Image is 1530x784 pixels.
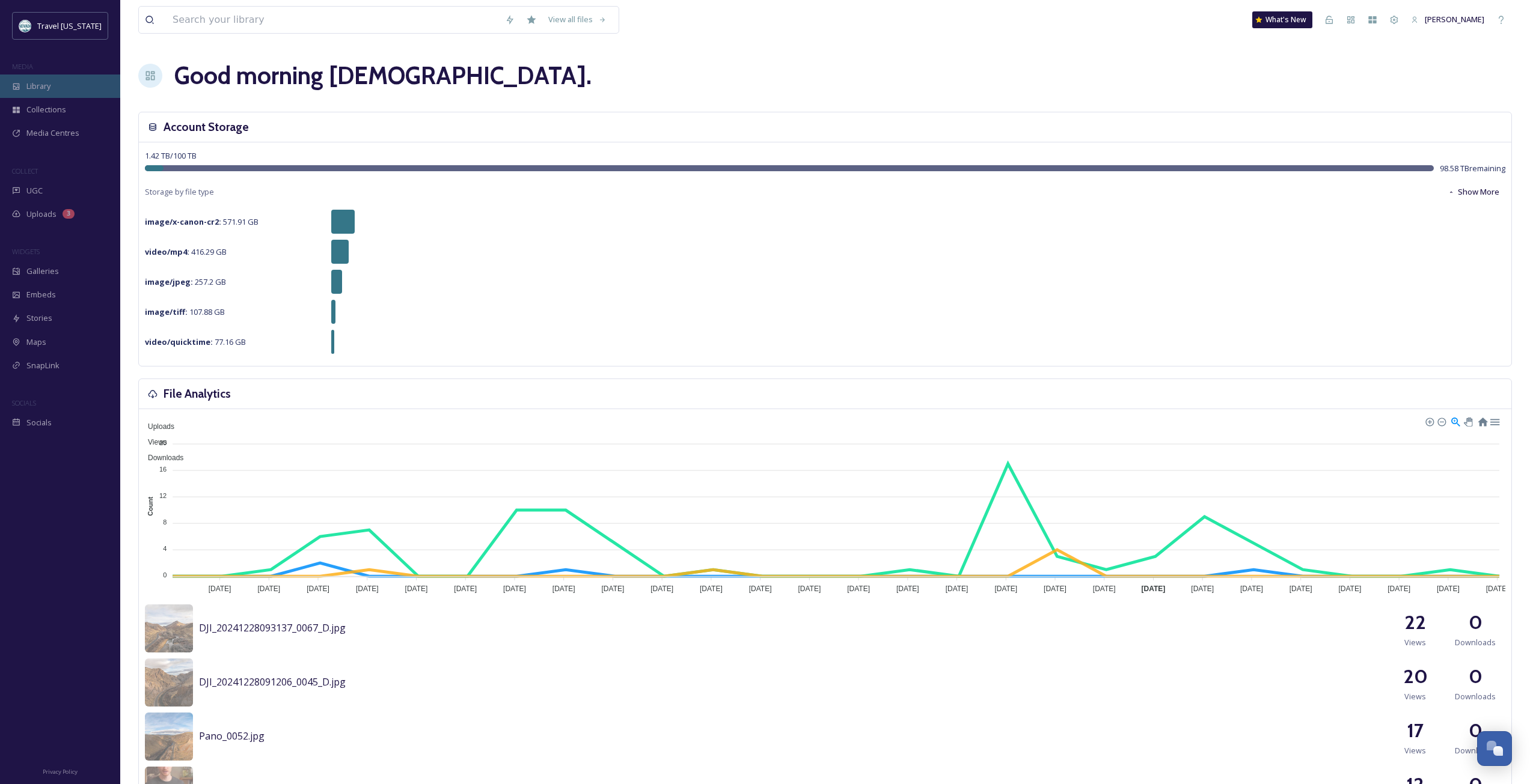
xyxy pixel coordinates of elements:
[1404,691,1426,702] span: Views
[847,585,870,593] tspan: [DATE]
[307,585,329,593] tspan: [DATE]
[145,306,225,317] span: 107.88 GB
[1405,8,1490,31] a: [PERSON_NAME]
[199,675,346,688] span: DJI_20241228091206_0045_D.jpg
[552,585,575,593] tspan: [DATE]
[174,58,592,94] h1: Good morning [DEMOGRAPHIC_DATA] .
[1404,608,1426,637] h2: 22
[147,497,154,516] text: Count
[1442,180,1505,204] button: Show More
[145,150,197,161] span: 1.42 TB / 100 TB
[1339,585,1362,593] tspan: [DATE]
[145,306,188,317] strong: image/tiff :
[650,585,673,593] tspan: [DATE]
[946,585,968,593] tspan: [DATE]
[602,585,625,593] tspan: [DATE]
[145,216,259,227] span: 571.91 GB
[1455,691,1496,702] span: Downloads
[405,585,428,593] tspan: [DATE]
[12,166,38,175] span: COLLECT
[43,764,78,778] a: Privacy Policy
[1469,662,1483,691] h2: 0
[145,276,226,287] span: 257.2 GB
[26,266,59,277] span: Galleries
[145,186,214,198] span: Storage by file type
[1404,637,1426,648] span: Views
[12,62,33,71] span: MEDIA
[209,585,231,593] tspan: [DATE]
[19,20,31,32] img: download.jpeg
[26,360,60,371] span: SnapLink
[145,604,193,652] img: 5fb2b0d9-508f-4c83-a3ab-176607d80a0f.jpg
[159,439,167,446] tspan: 20
[26,104,66,115] span: Collections
[12,398,36,407] span: SOCIALS
[1477,416,1487,426] div: Reset Zoom
[145,713,193,761] img: 7cfffa9e-971b-4eac-be14-8c60799adcf1.jpg
[1469,716,1483,745] h2: 0
[1142,585,1166,593] tspan: [DATE]
[749,585,772,593] tspan: [DATE]
[1290,585,1312,593] tspan: [DATE]
[163,571,167,579] tspan: 0
[1388,585,1410,593] tspan: [DATE]
[199,729,265,743] span: Pano_0052.jpg
[63,209,75,219] div: 3
[1240,585,1263,593] tspan: [DATE]
[145,246,189,257] strong: video/mp4 :
[1455,637,1496,648] span: Downloads
[1489,416,1499,426] div: Menu
[1044,585,1066,593] tspan: [DATE]
[1404,745,1426,756] span: Views
[1093,585,1116,593] tspan: [DATE]
[503,585,526,593] tspan: [DATE]
[257,585,280,593] tspan: [DATE]
[1486,585,1509,593] tspan: [DATE]
[164,118,249,136] h3: Account Storage
[26,289,56,300] span: Embeds
[26,417,52,428] span: Socials
[199,621,346,634] span: DJI_20241228093137_0067_D.jpg
[145,336,213,347] strong: video/quicktime :
[1403,662,1428,691] h2: 20
[1477,731,1512,766] button: Open Chat
[26,336,46,348] span: Maps
[1455,745,1496,756] span: Downloads
[145,658,193,707] img: 4607cff5-5ceb-40d3-bd25-89d379f79478.jpg
[43,768,78,776] span: Privacy Policy
[700,585,723,593] tspan: [DATE]
[163,545,167,552] tspan: 4
[542,8,613,31] a: View all files
[1407,716,1424,745] h2: 17
[12,247,40,256] span: WIDGETS
[139,454,183,462] span: Downloads
[26,312,52,324] span: Stories
[1425,14,1484,25] span: [PERSON_NAME]
[1437,417,1445,425] div: Zoom Out
[1191,585,1214,593] tspan: [DATE]
[139,438,167,446] span: Views
[798,585,821,593] tspan: [DATE]
[454,585,477,593] tspan: [DATE]
[167,7,499,33] input: Search your library
[163,518,167,526] tspan: 8
[1437,585,1460,593] tspan: [DATE]
[1252,11,1312,28] a: What's New
[1440,163,1505,174] span: 98.58 TB remaining
[1464,418,1471,425] div: Panning
[159,466,167,473] tspan: 16
[994,585,1017,593] tspan: [DATE]
[37,20,102,31] span: Travel [US_STATE]
[26,81,50,92] span: Library
[145,216,221,227] strong: image/x-canon-cr2 :
[26,185,43,196] span: UGC
[145,246,227,257] span: 416.29 GB
[145,336,246,347] span: 77.16 GB
[139,422,174,431] span: Uploads
[159,492,167,499] tspan: 12
[1425,417,1433,425] div: Zoom In
[1450,416,1460,426] div: Selection Zoom
[1469,608,1483,637] h2: 0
